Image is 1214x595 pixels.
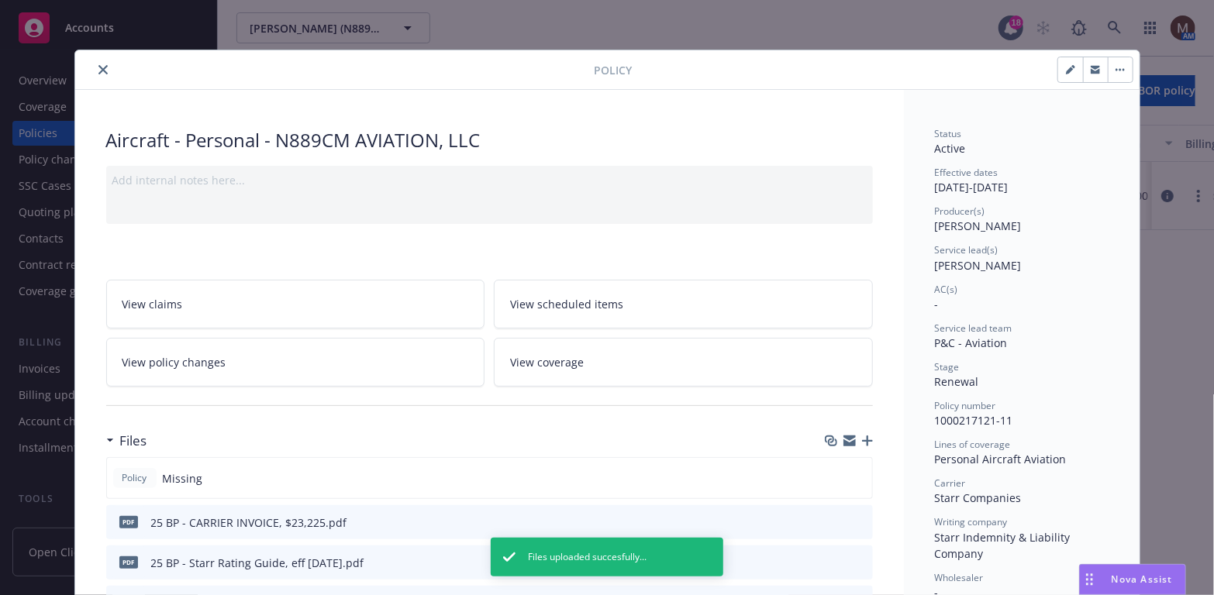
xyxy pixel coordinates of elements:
button: download file [828,514,840,531]
span: Policy [119,471,150,485]
button: close [94,60,112,79]
span: - [935,297,939,311]
span: AC(s) [935,283,958,296]
span: Files uploaded succesfully... [528,550,647,564]
span: Renewal [935,374,979,389]
a: View claims [106,280,485,328]
div: Drag to move [1080,565,1099,594]
span: Service lead(s) [935,243,998,256]
div: [DATE] - [DATE] [935,166,1109,195]
span: View scheduled items [510,296,623,312]
span: [PERSON_NAME] [935,218,1022,233]
span: [PERSON_NAME] [935,258,1022,273]
span: Wholesaler [935,571,984,584]
span: Effective dates [935,166,998,179]
span: pdf [119,556,138,568]
span: Policy [595,62,633,78]
span: View policy changes [122,354,226,370]
span: View coverage [510,354,584,370]
span: Writing company [935,515,1008,528]
button: preview file [853,555,867,571]
div: Files [106,431,147,451]
a: View coverage [494,338,873,387]
div: Aircraft - Personal - N889CM AVIATION, LLC [106,127,873,153]
span: Starr Indemnity & Liability Company [935,530,1074,561]
div: Add internal notes here... [112,172,867,188]
a: View scheduled items [494,280,873,328]
span: Lines of coverage [935,438,1011,451]
span: Service lead team [935,322,1012,335]
span: pdf [119,516,138,528]
button: preview file [853,514,867,531]
span: View claims [122,296,183,312]
span: Stage [935,360,960,373]
span: Personal Aircraft Aviation [935,452,1067,466]
a: View policy changes [106,338,485,387]
button: download file [828,555,840,571]
span: Carrier [935,476,966,490]
div: 25 BP - Starr Rating Guide, eff [DATE].pdf [151,555,364,571]
span: P&C - Aviation [935,335,1008,350]
span: Active [935,141,966,156]
button: Nova Assist [1079,564,1186,595]
div: 25 BP - CARRIER INVOICE, $23,225.pdf [151,514,347,531]
h3: Files [120,431,147,451]
span: Missing [163,470,203,487]
span: Nova Assist [1112,573,1173,586]
span: Status [935,127,962,140]
span: Policy number [935,399,996,412]
span: Producer(s) [935,205,985,218]
span: Starr Companies [935,490,1022,505]
span: 1000217121-11 [935,413,1013,428]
